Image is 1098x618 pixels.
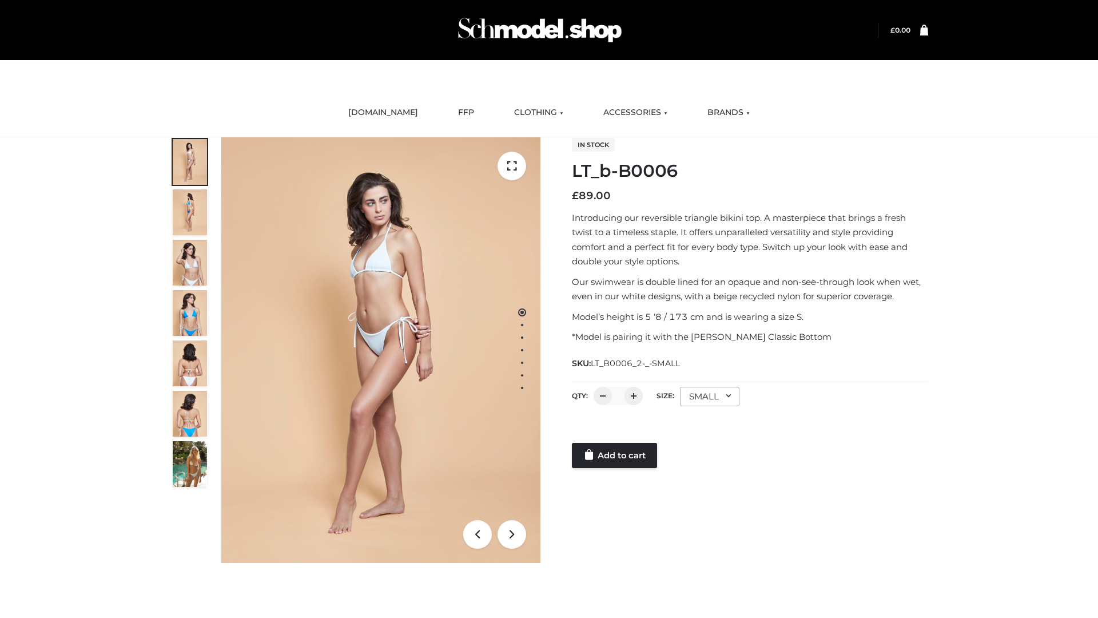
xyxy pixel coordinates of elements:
[572,275,928,304] p: Our swimwear is double lined for an opaque and non-see-through look when wet, even in our white d...
[173,391,207,437] img: ArielClassicBikiniTop_CloudNine_AzureSky_OW114ECO_8-scaled.jpg
[890,26,895,34] span: £
[173,441,207,487] img: Arieltop_CloudNine_AzureSky2.jpg
[657,391,674,400] label: Size:
[506,100,572,125] a: CLOTHING
[572,310,928,324] p: Model’s height is 5 ‘8 / 173 cm and is wearing a size S.
[173,240,207,286] img: ArielClassicBikiniTop_CloudNine_AzureSky_OW114ECO_3-scaled.jpg
[572,443,657,468] a: Add to cart
[890,26,910,34] bdi: 0.00
[572,211,928,269] p: Introducing our reversible triangle bikini top. A masterpiece that brings a fresh twist to a time...
[572,189,611,202] bdi: 89.00
[572,356,681,370] span: SKU:
[572,189,579,202] span: £
[591,358,680,369] span: LT_B0006_2-_-SMALL
[454,7,626,53] img: Schmodel Admin 964
[572,391,588,400] label: QTY:
[173,290,207,336] img: ArielClassicBikiniTop_CloudNine_AzureSky_OW114ECO_4-scaled.jpg
[449,100,483,125] a: FFP
[572,138,615,152] span: In stock
[699,100,758,125] a: BRANDS
[572,161,928,181] h1: LT_b-B0006
[173,139,207,185] img: ArielClassicBikiniTop_CloudNine_AzureSky_OW114ECO_1-scaled.jpg
[572,330,928,344] p: *Model is pairing it with the [PERSON_NAME] Classic Bottom
[340,100,427,125] a: [DOMAIN_NAME]
[173,340,207,386] img: ArielClassicBikiniTop_CloudNine_AzureSky_OW114ECO_7-scaled.jpg
[173,189,207,235] img: ArielClassicBikiniTop_CloudNine_AzureSky_OW114ECO_2-scaled.jpg
[890,26,910,34] a: £0.00
[595,100,676,125] a: ACCESSORIES
[680,387,739,406] div: SMALL
[221,137,540,563] img: ArielClassicBikiniTop_CloudNine_AzureSky_OW114ECO_1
